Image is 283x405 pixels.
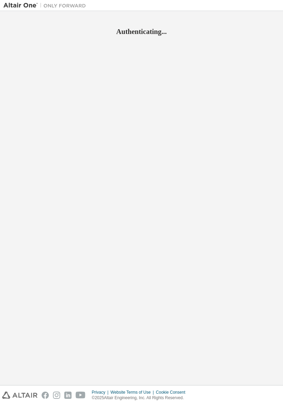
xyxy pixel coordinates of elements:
img: linkedin.svg [64,392,72,399]
img: facebook.svg [42,392,49,399]
img: instagram.svg [53,392,60,399]
img: youtube.svg [76,392,86,399]
div: Cookie Consent [156,390,189,395]
img: altair_logo.svg [2,392,37,399]
h2: Authenticating... [3,27,280,36]
img: Altair One [3,2,89,9]
div: Privacy [92,390,110,395]
p: © 2025 Altair Engineering, Inc. All Rights Reserved. [92,395,189,401]
div: Website Terms of Use [110,390,156,395]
